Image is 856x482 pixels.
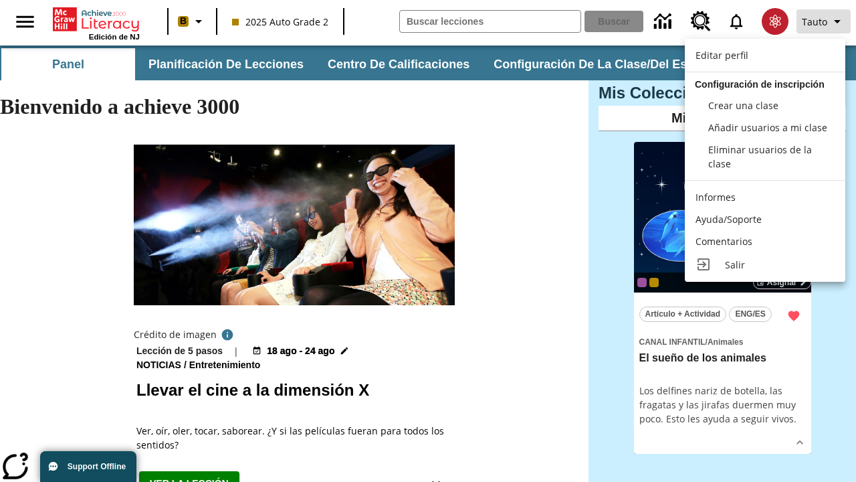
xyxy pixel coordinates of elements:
[708,121,827,134] span: Añadir usuarios a mi clase
[695,235,752,248] span: Comentarios
[708,143,812,170] span: Eliminar usuarios de la clase
[725,258,745,271] span: Salir
[708,99,778,112] span: Crear una clase
[11,11,190,25] body: Máximo 600 caracteres
[695,213,762,226] span: Ayuda/Soporte
[695,191,736,204] span: Informes
[695,49,748,62] span: Editar perfil
[695,79,825,90] span: Configuración de inscripción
